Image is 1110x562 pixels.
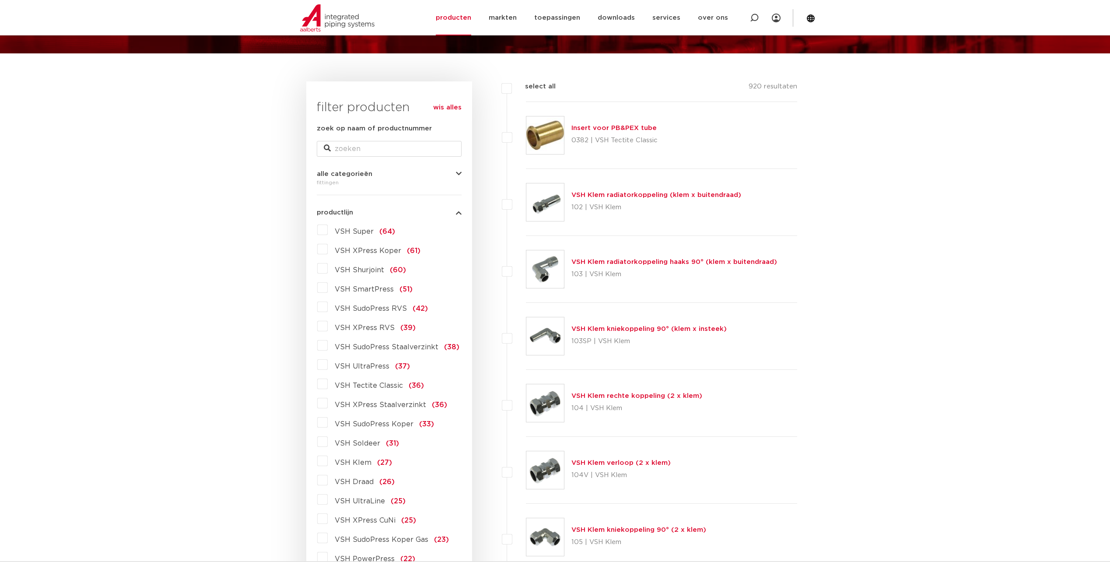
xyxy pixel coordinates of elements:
[317,123,432,134] label: zoek op naam of productnummer
[526,183,564,221] img: Thumbnail for VSH Klem radiatorkoppeling (klem x buitendraad)
[526,451,564,489] img: Thumbnail for VSH Klem verloop (2 x klem)
[386,440,399,447] span: (31)
[379,228,395,235] span: (64)
[419,421,434,428] span: (33)
[444,344,459,351] span: (38)
[571,468,671,482] p: 104V | VSH Klem
[526,317,564,355] img: Thumbnail for VSH Klem kniekoppeling 90° (klem x insteek)
[317,99,462,116] h3: filter producten
[434,536,449,543] span: (23)
[335,459,371,466] span: VSH Klem
[335,478,374,485] span: VSH Draad
[335,267,384,274] span: VSH Shurjoint
[335,536,428,543] span: VSH SudoPress Koper Gas
[335,498,385,505] span: VSH UltraLine
[335,305,407,312] span: VSH SudoPress RVS
[390,267,406,274] span: (60)
[335,382,403,389] span: VSH Tectite Classic
[433,102,462,113] a: wis alles
[526,250,564,288] img: Thumbnail for VSH Klem radiatorkoppeling haaks 90° (klem x buitendraad)
[409,382,424,389] span: (36)
[335,324,395,331] span: VSH XPress RVS
[335,440,380,447] span: VSH Soldeer
[526,518,564,556] img: Thumbnail for VSH Klem kniekoppeling 90° (2 x klem)
[571,393,702,399] a: VSH Klem rechte koppeling (2 x klem)
[317,209,353,216] span: productlijn
[335,247,401,254] span: VSH XPress Koper
[571,535,706,549] p: 105 | VSH Klem
[749,81,797,95] p: 920 resultaten
[571,133,658,148] p: 0382 | VSH Tectite Classic
[335,344,438,351] span: VSH SudoPress Staalverzinkt
[335,517,396,524] span: VSH XPress CuNi
[317,177,462,188] div: fittingen
[526,384,564,422] img: Thumbnail for VSH Klem rechte koppeling (2 x klem)
[335,401,426,408] span: VSH XPress Staalverzinkt
[335,286,394,293] span: VSH SmartPress
[335,228,374,235] span: VSH Super
[571,192,741,198] a: VSH Klem radiatorkoppeling (klem x buitendraad)
[526,116,564,154] img: Thumbnail for Insert voor PB&PEX tube
[571,460,671,466] a: VSH Klem verloop (2 x klem)
[571,334,727,348] p: 103SP | VSH Klem
[399,286,413,293] span: (51)
[335,363,389,370] span: VSH UltraPress
[571,527,706,533] a: VSH Klem kniekoppeling 90° (2 x klem)
[391,498,406,505] span: (25)
[317,171,372,177] span: alle categorieën
[571,267,777,281] p: 103 | VSH Klem
[571,326,727,332] a: VSH Klem kniekoppeling 90° (klem x insteek)
[379,478,395,485] span: (26)
[512,81,556,92] label: select all
[401,517,416,524] span: (25)
[571,401,702,415] p: 104 | VSH Klem
[413,305,428,312] span: (42)
[317,171,462,177] button: alle categorieën
[407,247,420,254] span: (61)
[377,459,392,466] span: (27)
[400,324,416,331] span: (39)
[571,200,741,214] p: 102 | VSH Klem
[317,141,462,157] input: zoeken
[317,209,462,216] button: productlijn
[335,421,413,428] span: VSH SudoPress Koper
[432,401,447,408] span: (36)
[395,363,410,370] span: (37)
[571,259,777,265] a: VSH Klem radiatorkoppeling haaks 90° (klem x buitendraad)
[571,125,657,131] a: Insert voor PB&PEX tube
